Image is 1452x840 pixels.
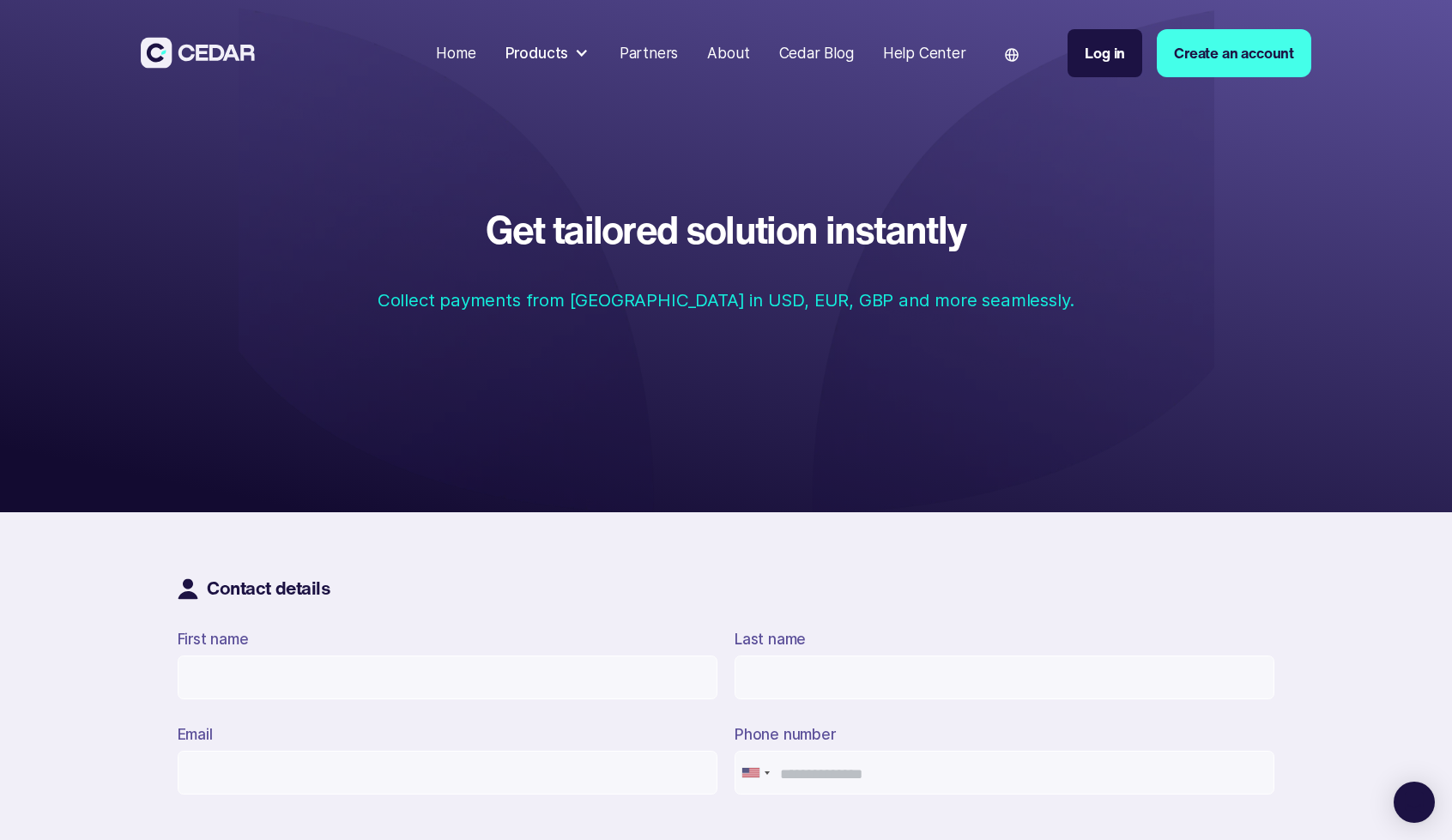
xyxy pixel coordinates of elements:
a: Home [429,33,483,73]
div: United States: +1 [735,752,775,794]
label: First name [178,630,249,648]
a: Partners [612,33,686,73]
label: Phone number [735,725,836,743]
div: Cedar Blog [779,42,854,64]
div: About [707,42,749,64]
label: Last name [735,630,806,648]
a: About [700,33,757,73]
strong: Get tailored solution instantly [486,202,967,257]
p: Collect payments from [GEOGRAPHIC_DATA] in USD, EUR, GBP and more seamlessly. [378,287,1075,314]
div: Home [436,42,475,64]
a: Help Center [875,33,973,73]
a: Cedar Blog [771,33,861,73]
a: Log in [1068,29,1142,77]
img: world icon [1005,48,1019,62]
div: Products [498,35,597,72]
div: Log in [1085,42,1125,64]
a: Create an account [1157,29,1311,77]
div: Partners [620,42,679,64]
label: Email [178,725,213,743]
div: Products [505,42,569,64]
div: Help Center [883,42,966,64]
div: Open Intercom Messenger [1394,782,1435,823]
h2: Contact details [198,577,331,600]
